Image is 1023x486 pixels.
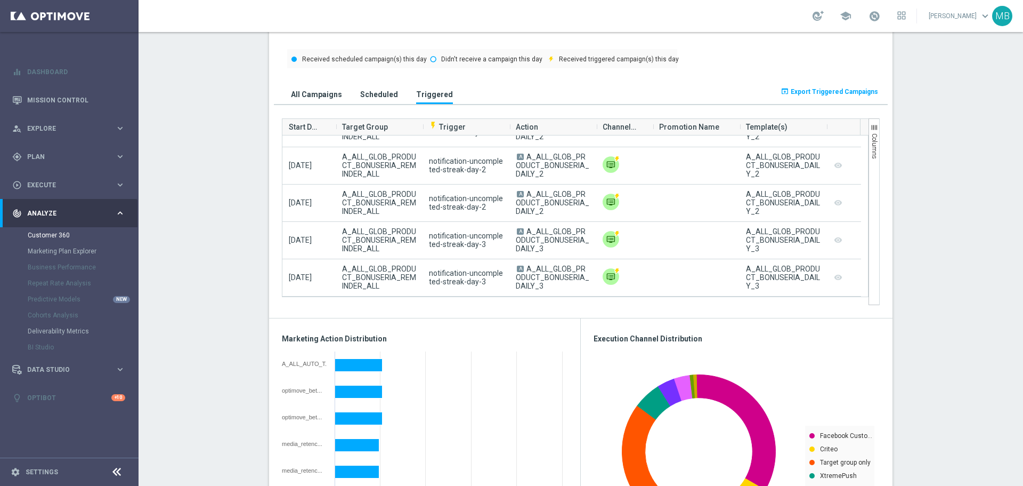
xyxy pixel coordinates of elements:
span: A_ALL_GLOB_PRODUCT_BONUSERIA_REMINDER_ALL [342,153,416,178]
div: media_retencja_1_14 [282,441,327,447]
div: Explore [12,124,115,133]
button: Data Studio keyboard_arrow_right [12,365,126,374]
i: gps_fixed [12,152,22,162]
div: media_retencja_1_14_ZG [282,467,327,474]
span: Explore [27,125,115,132]
i: lightbulb [12,393,22,403]
span: Channel(s) [603,116,638,138]
i: settings [11,467,20,477]
span: A [517,228,524,235]
span: A_ALL_GLOB_PRODUCT_BONUSERIA_REMINDER_ALL [342,227,416,253]
i: keyboard_arrow_right [115,123,125,133]
div: Analyze [12,209,115,218]
text: Criteo [820,445,838,453]
i: play_circle_outline [12,180,22,190]
span: A_ALL_GLOB_PRODUCT_BONUSERIA_DAILY_2 [516,190,589,216]
span: A_ALL_GLOB_PRODUCT_BONUSERIA_DAILY_3 [516,265,589,290]
span: keyboard_arrow_down [979,10,991,22]
button: equalizer Dashboard [12,68,126,76]
span: [DATE] [289,273,312,282]
span: [DATE] [289,161,312,170]
i: keyboard_arrow_right [115,152,125,162]
div: MB [992,6,1012,26]
div: Predictive Models [28,291,137,307]
span: notification-uncompleted-streak-day-2 [429,157,503,174]
button: open_in_browser Export Triggered Campaigns [779,84,880,99]
div: Private message RT [603,268,620,285]
div: optimove_bet_1D_plus [282,414,327,420]
h3: Execution Channel Distribution [594,334,880,344]
div: Cohorts Analysis [28,307,137,323]
i: open_in_browser [781,87,789,95]
img: Private message RT [603,193,620,210]
button: person_search Explore keyboard_arrow_right [12,124,126,133]
div: A_ALL_GLOB_PRODUCT_BONUSERIA_DAILY_2 [746,190,820,216]
div: Deliverability Metrics [28,323,137,339]
a: [PERSON_NAME]keyboard_arrow_down [928,8,992,24]
a: Deliverability Metrics [28,327,111,336]
text: Didn't receive a campaign this day [441,55,542,63]
span: notification-uncompleted-streak-day-3 [429,269,503,286]
span: [DATE] [289,198,312,207]
span: Trigger [429,123,466,131]
div: A_ALL_GLOB_PRODUCT_BONUSERIA_DAILY_3 [746,265,820,290]
div: Execute [12,180,115,190]
button: play_circle_outline Execute keyboard_arrow_right [12,181,126,189]
div: A_ALL_AUTO_TRACKER_ActiveGroup-WelcomeInActive [282,361,327,367]
span: A [517,266,524,272]
span: A_ALL_GLOB_PRODUCT_BONUSERIA_DAILY_3 [516,227,589,253]
h3: Scheduled [360,90,398,99]
div: Data Studio [12,365,115,375]
img: Private message RT [603,230,620,248]
button: Triggered [413,84,456,104]
button: lightbulb Optibot +10 [12,394,126,402]
span: Plan [27,154,115,160]
text: Target group only [820,459,871,466]
button: gps_fixed Plan keyboard_arrow_right [12,153,126,161]
a: Dashboard [27,58,125,86]
div: Repeat Rate Analysis [28,275,137,291]
text: Facebook Custo… [820,432,872,440]
span: A [517,154,524,160]
div: Optibot [12,384,125,412]
span: notification-uncompleted-streak-day-3 [429,232,503,249]
i: keyboard_arrow_right [115,208,125,218]
a: Optibot [27,384,111,412]
span: Analyze [27,210,115,217]
span: [DATE] [289,236,312,244]
button: track_changes Analyze keyboard_arrow_right [12,209,126,218]
span: A_ALL_GLOB_PRODUCT_BONUSERIA_DAILY_2 [516,153,589,178]
div: NEW [113,296,130,303]
span: Export Triggered Campaigns [791,88,878,95]
span: Columns [871,133,878,159]
div: Plan [12,152,115,162]
span: Target Group [342,116,388,138]
h3: Triggered [416,90,453,99]
div: Customer 360 [28,227,137,243]
div: A_ALL_GLOB_PRODUCT_BONUSERIA_DAILY_3 [746,227,820,253]
img: Private message RT [603,156,620,173]
text: Received triggered campaign(s) this day [559,55,679,63]
i: equalizer [12,67,22,77]
div: BI Studio [28,339,137,355]
div: +10 [111,394,125,401]
span: A_ALL_GLOB_PRODUCT_BONUSERIA_REMINDER_ALL [342,265,416,290]
div: Dashboard [12,58,125,86]
button: All Campaigns [288,84,345,104]
i: person_search [12,124,22,133]
span: Action [516,116,538,138]
span: Template(s) [746,116,787,138]
div: Marketing Plan Explorer [28,243,137,259]
a: Mission Control [27,86,125,114]
span: A_ALL_GLOB_PRODUCT_BONUSERIA_REMINDER_ALL [342,190,416,216]
span: Data Studio [27,367,115,373]
h3: Marketing Action Distribution [282,334,567,344]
